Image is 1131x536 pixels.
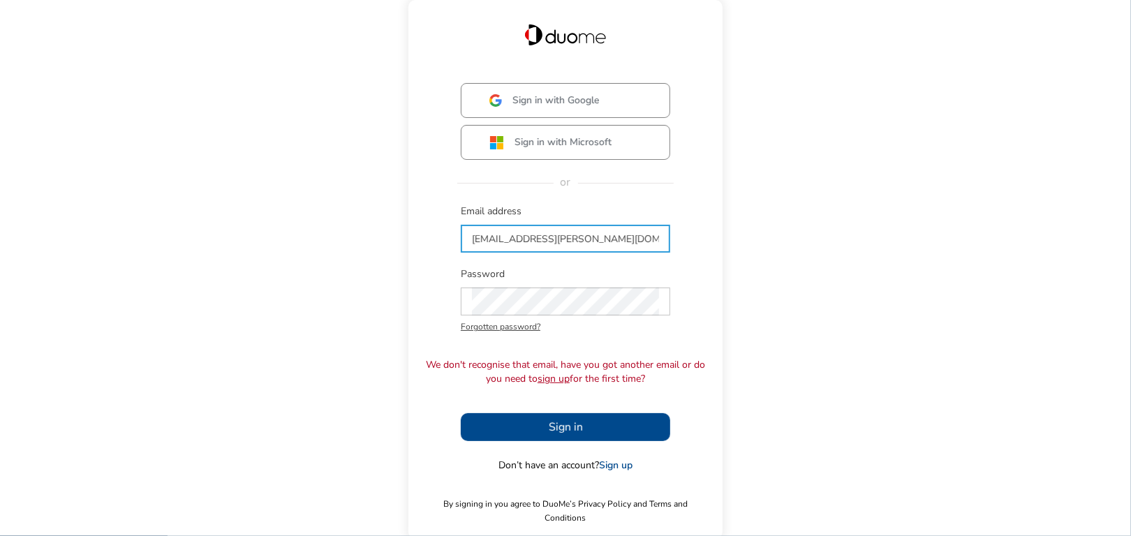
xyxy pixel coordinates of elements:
[489,135,504,150] img: ms.svg
[461,204,670,218] span: Email address
[599,459,633,472] a: Sign up
[525,24,606,45] img: Duome
[461,413,670,441] button: Sign in
[515,135,612,149] span: Sign in with Microsoft
[461,320,670,334] span: Forgotten password?
[512,94,600,107] span: Sign in with Google
[489,94,502,107] img: google.svg
[461,267,670,281] span: Password
[538,372,570,385] a: sign up
[554,174,578,190] span: or
[422,497,709,525] span: By signing in you agree to DuoMe’s Privacy Policy and Terms and Conditions
[422,358,709,386] p: We don't recognise that email, have you got another email or do you need to for the first time?
[461,83,670,118] button: Sign in with Google
[549,419,583,435] span: Sign in
[498,459,633,472] span: Don’t have an account?
[461,125,670,160] button: Sign in with Microsoft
